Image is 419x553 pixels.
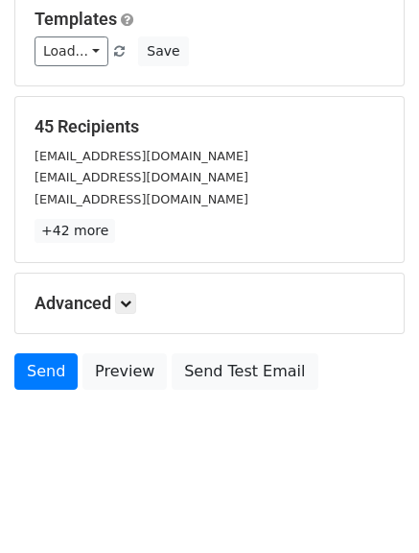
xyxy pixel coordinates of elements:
h5: 45 Recipients [35,116,384,137]
iframe: Chat Widget [323,461,419,553]
h5: Advanced [35,293,384,314]
small: [EMAIL_ADDRESS][DOMAIN_NAME] [35,192,248,206]
a: +42 more [35,219,115,243]
a: Load... [35,36,108,66]
small: [EMAIL_ADDRESS][DOMAIN_NAME] [35,149,248,163]
div: Widget de chat [323,461,419,553]
a: Send [14,353,78,390]
a: Preview [82,353,167,390]
button: Save [138,36,188,66]
a: Templates [35,9,117,29]
a: Send Test Email [172,353,317,390]
small: [EMAIL_ADDRESS][DOMAIN_NAME] [35,170,248,184]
